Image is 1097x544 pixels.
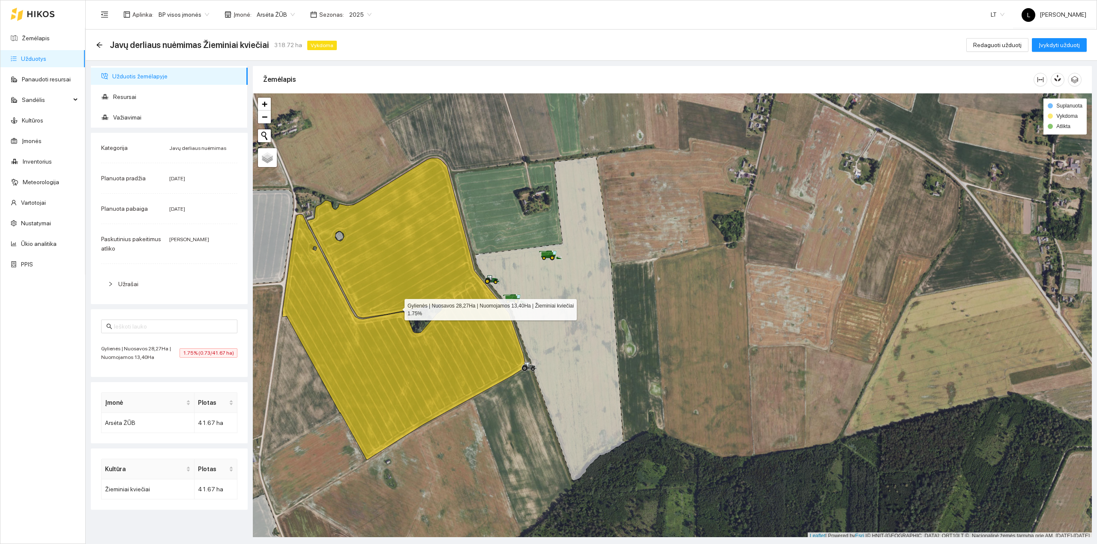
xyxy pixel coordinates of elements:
span: LT [991,8,1004,21]
div: | Powered by © HNIT-[GEOGRAPHIC_DATA]; ORT10LT ©, Nacionalinė žemės tarnyba prie AM, [DATE]-[DATE] [808,532,1092,540]
a: Layers [258,148,277,167]
span: Įmonė [105,398,184,407]
div: Atgal [96,42,103,49]
span: Suplanuota [1056,103,1082,109]
a: PPIS [21,261,33,268]
th: this column's title is Įmonė,this column is sortable [102,393,195,413]
a: Inventorius [23,158,52,165]
span: right [108,281,113,287]
span: 2025 [349,8,372,21]
span: | [866,533,867,539]
span: Paskutinius pakeitimus atliko [101,236,161,252]
button: column-width [1034,73,1047,87]
span: Kategorija [101,144,128,151]
a: Zoom out [258,111,271,123]
span: Užrašai [118,281,138,287]
span: [PERSON_NAME] [169,236,209,242]
span: calendar [310,11,317,18]
span: Kultūra [105,464,184,474]
span: Užduotis žemėlapyje [112,68,241,85]
span: Plotas [198,464,227,474]
span: menu-fold [101,11,108,18]
a: Panaudoti resursai [22,76,71,83]
span: Redaguoti užduotį [973,40,1022,50]
span: Įvykdyti užduotį [1039,40,1080,50]
a: Žemėlapis [22,35,50,42]
span: Plotas [198,398,227,407]
div: Užrašai [101,274,237,294]
span: 318.72 ha [274,40,302,50]
span: Aplinka : [132,10,153,19]
span: arrow-left [96,42,103,48]
span: Sezonas : [319,10,344,19]
span: [DATE] [169,176,185,182]
a: Nustatymai [21,220,51,227]
a: Užduotys [21,55,46,62]
th: this column's title is Plotas,this column is sortable [195,393,237,413]
span: Planuota pradžia [101,175,146,182]
a: Leaflet [810,533,825,539]
a: Esri [855,533,864,539]
span: Sandėlis [22,91,71,108]
span: Važiavimai [113,109,241,126]
span: − [262,111,267,122]
input: Ieškoti lauko [114,322,232,331]
button: Įvykdyti užduotį [1032,38,1087,52]
a: Kultūros [22,117,43,124]
span: [DATE] [169,206,185,212]
a: Meteorologija [23,179,59,185]
span: Arsėta ŽŪB [257,8,295,21]
span: Įmonė : [234,10,252,19]
button: Initiate a new search [258,129,271,142]
span: L [1027,8,1030,22]
span: search [106,323,112,329]
span: [PERSON_NAME] [1022,11,1086,18]
td: 41.67 ha [195,479,237,499]
a: Ūkio analitika [21,240,57,247]
a: Redaguoti užduotį [966,42,1028,48]
a: Įmonės [22,137,42,144]
span: Vykdoma [307,41,337,50]
span: Atlikta [1056,123,1070,129]
button: Redaguoti užduotį [966,38,1028,52]
span: Javų derliaus nuėmimas [169,145,226,151]
button: menu-fold [96,6,113,23]
span: Resursai [113,88,241,105]
span: Planuota pabaiga [101,205,148,212]
span: layout [123,11,130,18]
span: column-width [1034,76,1047,83]
a: Vartotojai [21,199,46,206]
td: Žieminiai kviečiai [102,479,195,499]
span: Gylienės | Nuosavos 28,27Ha | Nuomojamos 13,40Ha [101,344,180,362]
a: Zoom in [258,98,271,111]
span: 1.75% (0.73/41.67 ha) [180,348,237,358]
span: + [262,99,267,109]
span: Vykdoma [1056,113,1078,119]
th: this column's title is Plotas,this column is sortable [195,459,237,479]
td: Arsėta ŽŪB [102,413,195,433]
div: Žemėlapis [263,67,1034,92]
td: 41.67 ha [195,413,237,433]
span: Javų derliaus nuėmimas Žieminiai kviečiai [110,38,269,52]
th: this column's title is Kultūra,this column is sortable [102,459,195,479]
span: shop [225,11,231,18]
span: BP visos įmonės [159,8,209,21]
